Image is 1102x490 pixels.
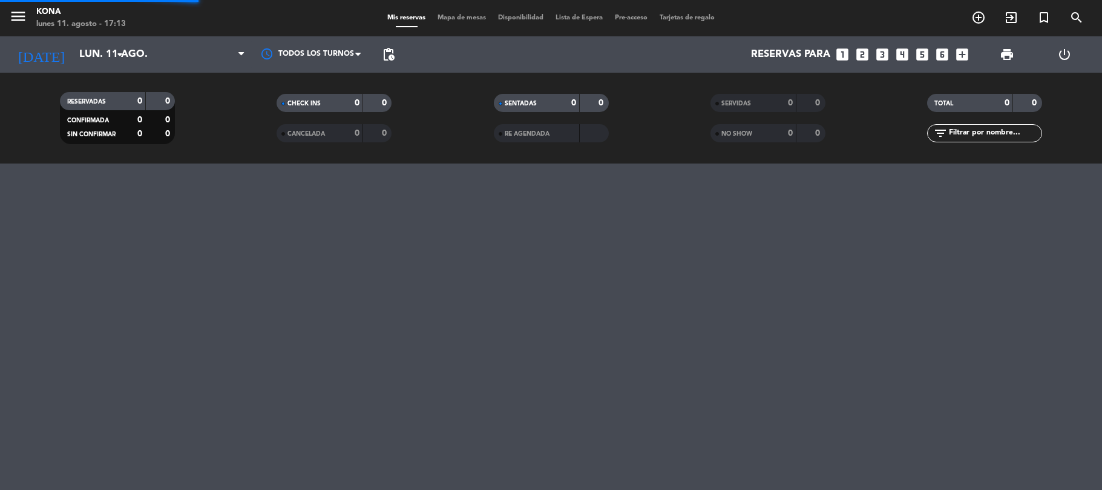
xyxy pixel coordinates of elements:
strong: 0 [355,99,359,107]
strong: 0 [788,129,793,137]
strong: 0 [355,129,359,137]
span: SIN CONFIRMAR [67,131,116,137]
strong: 0 [788,99,793,107]
i: add_box [954,47,970,62]
i: looks_one [835,47,850,62]
strong: 0 [815,99,822,107]
strong: 0 [815,129,822,137]
i: turned_in_not [1037,10,1051,25]
strong: 0 [599,99,606,107]
span: RESERVADAS [67,99,106,105]
i: add_circle_outline [971,10,986,25]
i: filter_list [933,126,948,141]
i: looks_6 [934,47,950,62]
i: arrow_drop_down [113,47,127,62]
span: Tarjetas de regalo [654,15,721,21]
strong: 0 [165,130,172,138]
strong: 0 [165,116,172,124]
span: pending_actions [381,47,396,62]
i: exit_to_app [1004,10,1018,25]
i: [DATE] [9,41,73,68]
div: lunes 11. agosto - 17:13 [36,18,126,30]
i: looks_3 [874,47,890,62]
i: looks_two [854,47,870,62]
i: search [1069,10,1084,25]
strong: 0 [137,97,142,105]
strong: 0 [165,97,172,105]
strong: 0 [571,99,576,107]
span: Mapa de mesas [431,15,492,21]
div: LOG OUT [1035,36,1093,73]
span: print [1000,47,1014,62]
i: looks_4 [894,47,910,62]
span: RE AGENDADA [505,131,549,137]
input: Filtrar por nombre... [948,127,1041,140]
strong: 0 [137,130,142,138]
i: menu [9,7,27,25]
div: Kona [36,6,126,18]
span: SENTADAS [505,101,537,107]
strong: 0 [1032,99,1039,107]
span: SERVIDAS [721,101,751,107]
i: power_settings_new [1057,47,1072,62]
strong: 0 [382,129,389,137]
strong: 0 [382,99,389,107]
span: NO SHOW [721,131,752,137]
span: CONFIRMADA [67,118,109,124]
span: Pre-acceso [609,15,654,21]
strong: 0 [137,116,142,124]
span: Reservas para [751,49,830,61]
strong: 0 [1005,99,1009,107]
span: TOTAL [934,101,953,107]
span: CANCELADA [287,131,325,137]
button: menu [9,7,27,30]
i: looks_5 [914,47,930,62]
span: Mis reservas [381,15,431,21]
span: CHECK INS [287,101,321,107]
span: Lista de Espera [549,15,609,21]
span: Disponibilidad [492,15,549,21]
